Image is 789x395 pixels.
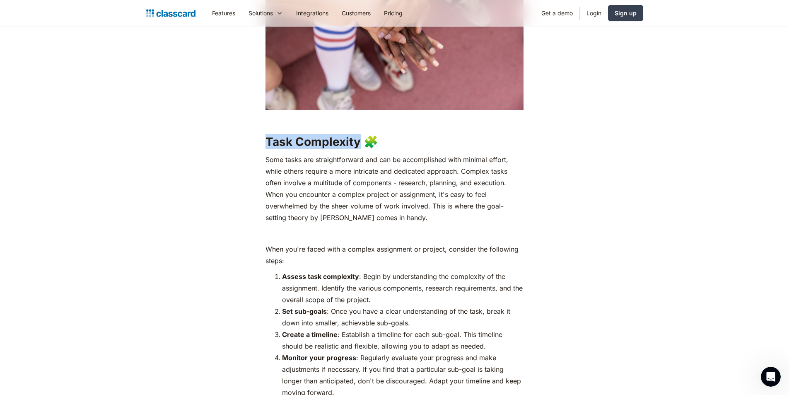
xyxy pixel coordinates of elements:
[377,4,409,22] a: Pricing
[282,307,327,315] strong: Set sub-goals
[535,4,579,22] a: Get a demo
[265,114,524,126] p: ‍
[615,9,637,17] div: Sign up
[265,154,524,223] p: Some tasks are straightforward and can be accomplished with minimal effort, while others require ...
[146,7,195,19] a: Logo
[608,5,643,21] a: Sign up
[282,330,338,339] strong: Create a timeline
[580,4,608,22] a: Login
[249,9,273,17] div: Solutions
[761,367,781,387] iframe: Intercom live chat
[282,305,524,329] li: : Once you have a clear understanding of the task, break it down into smaller, achievable sub-goals.
[265,243,524,267] p: When you're faced with a complex assignment or project, consider the following steps:
[282,272,359,281] strong: Assess task complexity
[265,134,524,149] h2: Task Complexity 🧩
[242,4,290,22] div: Solutions
[335,4,377,22] a: Customers
[290,4,335,22] a: Integrations
[205,4,242,22] a: Features
[282,354,356,362] strong: Monitor your progress
[282,271,524,305] li: : Begin by understanding the complexity of the assignment. Identify the various components, resea...
[265,228,524,239] p: ‍
[282,329,524,352] li: : Establish a timeline for each sub-goal. This timeline should be realistic and flexible, allowin...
